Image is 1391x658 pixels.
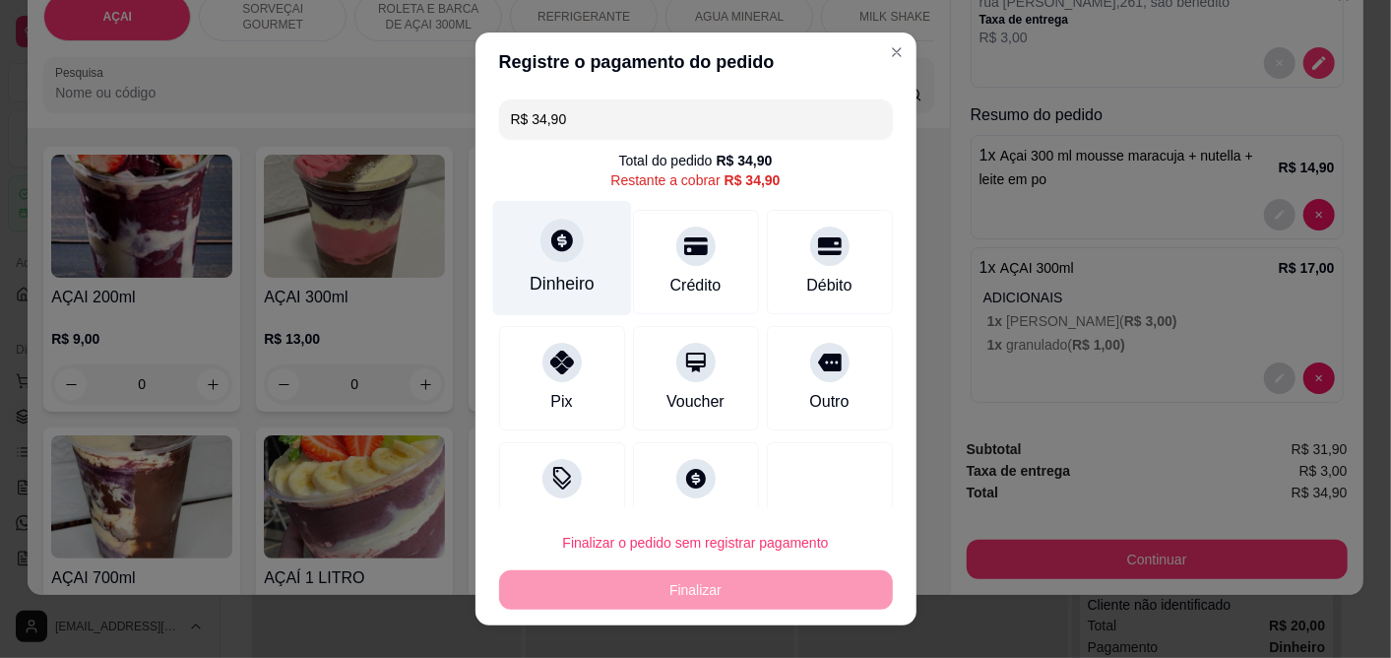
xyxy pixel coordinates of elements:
[806,274,852,297] div: Débito
[809,390,849,414] div: Outro
[499,523,893,562] button: Finalizar o pedido sem registrar pagamento
[670,274,722,297] div: Crédito
[511,99,881,139] input: Ex.: hambúrguer de cordeiro
[881,36,913,68] button: Close
[717,151,773,170] div: R$ 34,90
[550,390,572,414] div: Pix
[619,151,773,170] div: Total do pedido
[475,33,917,92] header: Registre o pagamento do pedido
[610,170,780,190] div: Restante a cobrar
[530,272,595,297] div: Dinheiro
[725,170,781,190] div: R$ 34,90
[666,390,725,414] div: Voucher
